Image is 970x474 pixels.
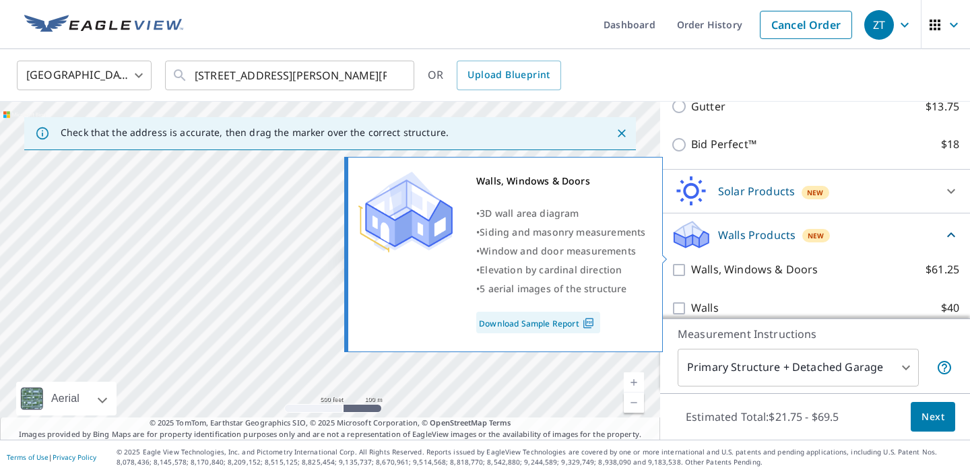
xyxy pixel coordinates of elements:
[476,223,645,242] div: •
[624,393,644,413] a: Current Level 16, Zoom Out
[613,125,630,142] button: Close
[476,279,645,298] div: •
[678,326,952,342] p: Measurement Instructions
[808,230,825,241] span: New
[480,207,579,219] span: 3D wall area diagram
[467,67,550,83] span: Upload Blueprint
[53,452,96,462] a: Privacy Policy
[922,409,944,426] span: Next
[911,402,955,432] button: Next
[760,11,852,39] a: Cancel Order
[691,300,719,316] p: Walls
[691,261,818,278] p: Walls, Windows & Doors
[926,98,959,115] p: $13.75
[675,402,850,432] p: Estimated Total: $21.75 - $69.5
[16,382,117,415] div: Aerial
[926,261,959,278] p: $61.25
[7,452,48,462] a: Terms of Use
[579,317,597,329] img: Pdf Icon
[624,372,644,393] a: Current Level 16, Zoom In
[47,382,84,415] div: Aerial
[476,204,645,223] div: •
[476,261,645,279] div: •
[476,312,600,333] a: Download Sample Report
[480,244,636,257] span: Window and door measurements
[671,219,959,250] div: Walls ProductsNew
[428,61,561,90] div: OR
[941,300,959,316] p: $40
[457,61,560,90] a: Upload Blueprint
[61,127,449,139] p: Check that the address is accurate, then drag the marker over the correct structure.
[24,15,183,35] img: EV Logo
[807,187,824,198] span: New
[489,417,511,428] a: Terms
[671,175,959,207] div: Solar ProductsNew
[480,226,645,238] span: Siding and masonry measurements
[691,136,756,153] p: Bid Perfect™
[150,417,511,429] span: © 2025 TomTom, Earthstar Geographics SIO, © 2025 Microsoft Corporation, ©
[718,227,796,243] p: Walls Products
[7,453,96,461] p: |
[117,447,963,467] p: © 2025 Eagle View Technologies, Inc. and Pictometry International Corp. All Rights Reserved. Repo...
[480,282,626,295] span: 5 aerial images of the structure
[476,242,645,261] div: •
[691,98,725,115] p: Gutter
[864,10,894,40] div: ZT
[941,136,959,153] p: $18
[718,183,795,199] p: Solar Products
[480,263,622,276] span: Elevation by cardinal direction
[195,57,387,94] input: Search by address or latitude-longitude
[17,57,152,94] div: [GEOGRAPHIC_DATA]
[358,172,453,252] img: Premium
[430,417,486,428] a: OpenStreetMap
[476,172,645,191] div: Walls, Windows & Doors
[936,360,952,376] span: Your report will include the primary structure and a detached garage if one exists.
[678,349,919,386] div: Primary Structure + Detached Garage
